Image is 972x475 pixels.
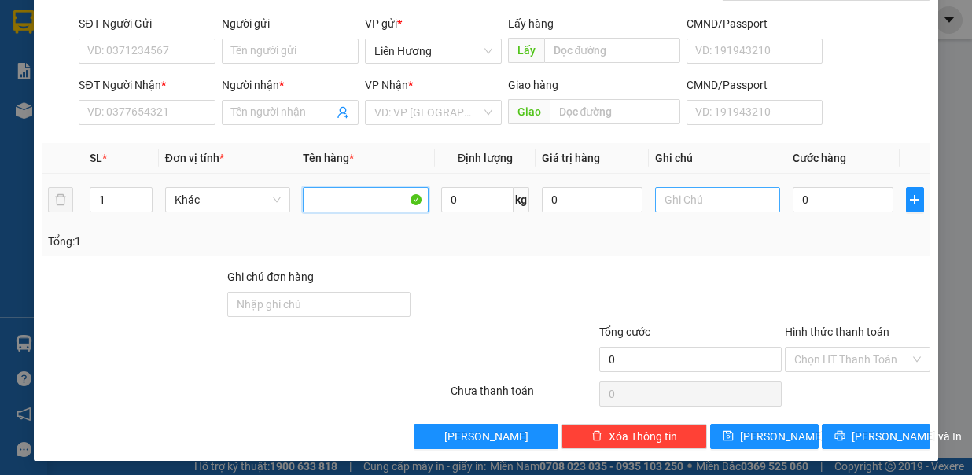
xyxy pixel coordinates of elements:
[365,15,502,32] div: VP gửi
[550,99,680,124] input: Dọc đường
[414,424,559,449] button: [PERSON_NAME]
[458,152,513,164] span: Định lượng
[514,187,529,212] span: kg
[907,193,923,206] span: plus
[852,428,962,445] span: [PERSON_NAME] và In
[687,15,823,32] div: CMND/Passport
[90,152,102,164] span: SL
[374,39,492,63] span: Liên Hương
[599,326,650,338] span: Tổng cước
[740,428,824,445] span: [PERSON_NAME]
[227,271,314,283] label: Ghi chú đơn hàng
[542,152,600,164] span: Giá trị hàng
[508,17,554,30] span: Lấy hàng
[303,187,429,212] input: VD: Bàn, Ghế
[710,424,819,449] button: save[PERSON_NAME]
[591,430,602,443] span: delete
[834,430,845,443] span: printer
[444,428,528,445] span: [PERSON_NAME]
[793,152,846,164] span: Cước hàng
[508,79,558,91] span: Giao hàng
[655,187,781,212] input: Ghi Chú
[79,15,215,32] div: SĐT Người Gửi
[227,292,410,317] input: Ghi chú đơn hàng
[723,430,734,443] span: save
[365,79,408,91] span: VP Nhận
[785,326,889,338] label: Hình thức thanh toán
[165,152,224,164] span: Đơn vị tính
[609,428,677,445] span: Xóa Thông tin
[561,424,707,449] button: deleteXóa Thông tin
[449,382,598,410] div: Chưa thanh toán
[508,99,550,124] span: Giao
[544,38,680,63] input: Dọc đường
[303,152,354,164] span: Tên hàng
[337,106,349,119] span: user-add
[906,187,924,212] button: plus
[222,15,359,32] div: Người gửi
[508,38,544,63] span: Lấy
[822,424,930,449] button: printer[PERSON_NAME] và In
[542,187,642,212] input: 0
[48,233,377,250] div: Tổng: 1
[649,143,787,174] th: Ghi chú
[175,188,282,212] span: Khác
[79,76,215,94] div: SĐT Người Nhận
[687,76,823,94] div: CMND/Passport
[222,76,359,94] div: Người nhận
[48,187,73,212] button: delete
